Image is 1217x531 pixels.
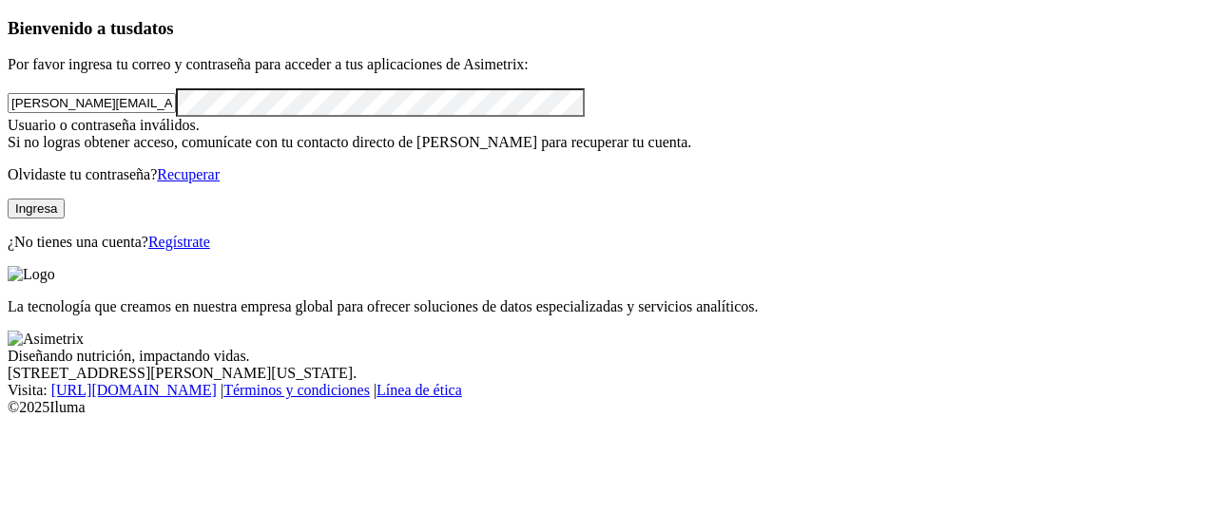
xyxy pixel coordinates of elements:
a: Línea de ética [377,382,462,398]
div: [STREET_ADDRESS][PERSON_NAME][US_STATE]. [8,365,1209,382]
div: Visita : | | [8,382,1209,399]
a: Recuperar [157,166,220,182]
img: Asimetrix [8,331,84,348]
div: Diseñando nutrición, impactando vidas. [8,348,1209,365]
div: Usuario o contraseña inválidos. Si no logras obtener acceso, comunícate con tu contacto directo d... [8,117,1209,151]
a: Términos y condiciones [223,382,370,398]
div: © 2025 Iluma [8,399,1209,416]
p: Por favor ingresa tu correo y contraseña para acceder a tus aplicaciones de Asimetrix: [8,56,1209,73]
p: La tecnología que creamos en nuestra empresa global para ofrecer soluciones de datos especializad... [8,298,1209,315]
a: [URL][DOMAIN_NAME] [51,382,217,398]
h3: Bienvenido a tus [8,18,1209,39]
p: Olvidaste tu contraseña? [8,166,1209,183]
p: ¿No tienes una cuenta? [8,234,1209,251]
a: Regístrate [148,234,210,250]
button: Ingresa [8,199,65,218]
span: datos [133,18,174,38]
input: Tu correo [8,93,176,113]
img: Logo [8,266,55,283]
